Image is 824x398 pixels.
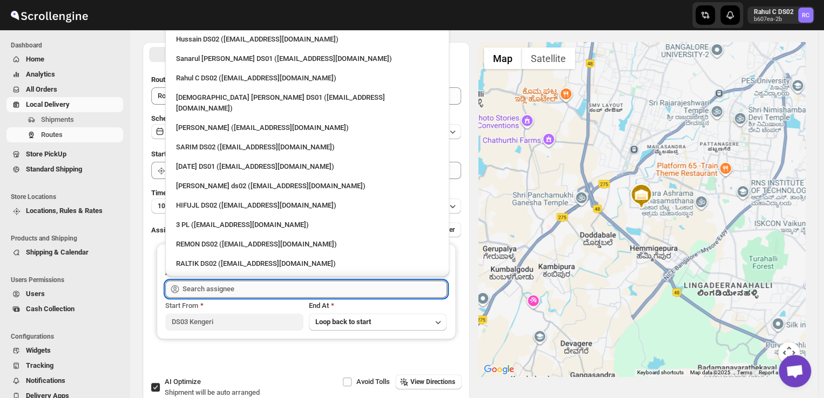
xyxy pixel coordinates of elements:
button: 10 minutes [151,198,461,214]
span: Dashboard [11,41,124,50]
div: [DATE] DS01 ([EMAIL_ADDRESS][DOMAIN_NAME]) [176,161,438,172]
button: Tracking [6,358,123,373]
span: Store Locations [11,193,124,201]
p: Rahul C DS02 [754,8,794,16]
span: Scheduled for [151,114,194,122]
div: End At [309,300,447,311]
button: Locations, Rules & Rates [6,203,123,218]
span: Shipping & Calendar [26,248,89,256]
button: Show satellite imagery [522,47,575,69]
span: Configurations [11,332,124,341]
span: Routes [41,131,63,139]
span: Widgets [26,346,51,354]
li: HIFUJL DS02 (cepali9173@intady.com) [165,195,449,214]
div: Open chat [779,355,811,387]
span: Loop back to start [315,318,371,326]
li: Rahul C DS02 (rahul.chopra@home-run.co) [165,67,449,87]
li: Sanarul Haque DS01 (fefifag638@adosnan.com) [165,48,449,67]
span: Route Name [151,76,189,84]
span: Home [26,55,44,63]
button: Routes [6,127,123,142]
span: Locations, Rules & Rates [26,207,103,215]
div: SARIM DS02 ([EMAIL_ADDRESS][DOMAIN_NAME]) [176,142,438,153]
div: [PERSON_NAME] ([EMAIL_ADDRESS][DOMAIN_NAME]) [176,122,438,133]
li: Sangam DS01 (relov34542@lassora.com) [165,272,449,292]
img: Google [481,362,517,376]
div: All Route Options [143,66,470,374]
button: Home [6,52,123,67]
button: Notifications [6,373,123,388]
li: 3 PL (hello@home-run.co) [165,214,449,234]
text: RC [802,12,809,19]
span: AI Optimize [165,378,201,386]
button: Users [6,286,123,301]
button: Cash Collection [6,301,123,317]
span: Cash Collection [26,305,75,313]
a: Terms (opens in new tab) [737,369,752,375]
span: Users [26,290,45,298]
span: Store PickUp [26,150,66,158]
span: Assign to [151,226,180,234]
li: Raja DS01 (gasecig398@owlny.com) [165,156,449,175]
div: 3 PL ([EMAIL_ADDRESS][DOMAIN_NAME]) [176,219,438,230]
span: Rahul C DS02 [798,8,813,23]
button: View Directions [395,374,462,389]
span: Shipments [41,115,74,123]
button: Shipments [6,112,123,127]
li: Islam Laskar DS01 (vixib74172@ikowat.com) [165,87,449,117]
li: Vikas Rathod (lolegiy458@nalwan.com) [165,117,449,136]
span: Local Delivery [26,100,70,108]
button: Map camera controls [778,342,800,363]
span: Products and Shipping [11,234,124,243]
span: Start From [165,301,198,310]
span: All Orders [26,85,57,93]
button: All Route Options [149,47,305,62]
div: REMON DS02 ([EMAIL_ADDRESS][DOMAIN_NAME]) [176,239,438,250]
button: Analytics [6,67,123,82]
div: Rahul C DS02 ([EMAIL_ADDRESS][DOMAIN_NAME]) [176,73,438,84]
button: [DATE]|[DATE] [151,124,461,139]
span: Users Permissions [11,276,124,284]
button: Loop back to start [309,313,447,331]
div: RALTIK DS02 ([EMAIL_ADDRESS][DOMAIN_NAME]) [176,258,438,269]
p: b607ea-2b [754,16,794,23]
span: Notifications [26,376,65,385]
input: Eg: Bengaluru Route [151,87,461,105]
li: REMON DS02 (kesame7468@btcours.com) [165,234,449,253]
input: Search assignee [183,280,447,298]
span: 10 minutes [158,202,190,210]
span: Tracking [26,361,53,369]
button: Widgets [6,343,123,358]
a: Open this area in Google Maps (opens a new window) [481,362,517,376]
span: Start Location (Warehouse) [151,150,237,158]
div: Sanarul [PERSON_NAME] DS01 ([EMAIL_ADDRESS][DOMAIN_NAME]) [176,53,438,64]
div: Hussain DS02 ([EMAIL_ADDRESS][DOMAIN_NAME]) [176,34,438,45]
span: Time Per Stop [151,189,195,197]
div: HIFUJL DS02 ([EMAIL_ADDRESS][DOMAIN_NAME]) [176,200,438,211]
button: Shipping & Calendar [6,245,123,260]
span: Add More Driver [408,225,455,234]
li: RALTIK DS02 (cecih54531@btcours.com) [165,253,449,272]
button: Keyboard shortcuts [637,369,684,376]
span: View Directions [410,378,455,386]
img: ScrollEngine [9,2,90,29]
button: User menu [747,6,814,24]
span: Avoid Tolls [356,378,390,386]
span: Analytics [26,70,55,78]
li: Rashidul ds02 (vaseno4694@minduls.com) [165,175,449,195]
button: All Orders [6,82,123,97]
span: Shipment will be auto arranged [165,388,260,396]
div: [DEMOGRAPHIC_DATA] [PERSON_NAME] DS01 ([EMAIL_ADDRESS][DOMAIN_NAME]) [176,92,438,114]
li: SARIM DS02 (xititor414@owlny.com) [165,136,449,156]
span: Standard Shipping [26,165,82,173]
a: Report a map error [759,369,802,375]
div: [PERSON_NAME] ds02 ([EMAIL_ADDRESS][DOMAIN_NAME]) [176,181,438,191]
li: Hussain DS02 (jarav60351@abatido.com) [165,29,449,48]
button: Show street map [484,47,522,69]
span: Map data ©2025 [690,369,731,375]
